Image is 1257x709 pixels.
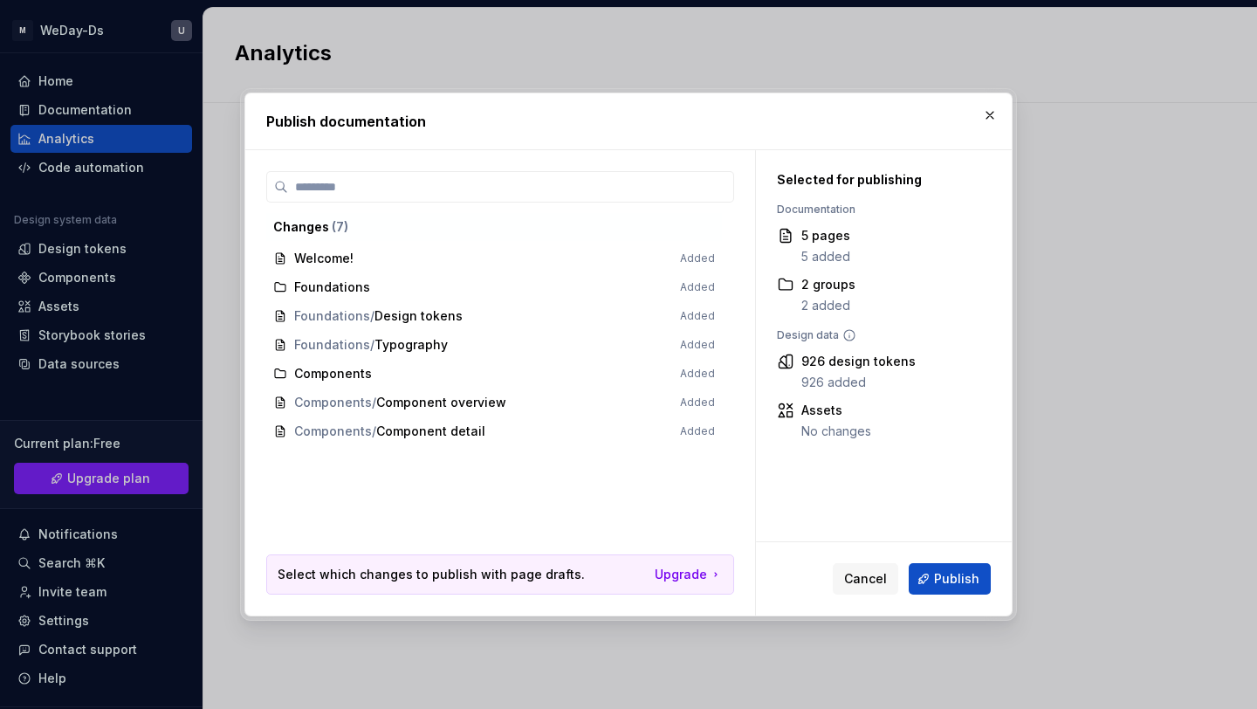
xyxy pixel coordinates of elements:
[801,402,871,419] div: Assets
[801,276,855,293] div: 2 groups
[777,171,982,189] div: Selected for publishing
[777,203,982,217] div: Documentation
[266,111,991,132] h2: Publish documentation
[909,563,991,595] button: Publish
[278,566,585,583] p: Select which changes to publish with page drafts.
[801,227,850,244] div: 5 pages
[777,328,982,342] div: Design data
[801,353,916,370] div: 926 design tokens
[801,248,850,265] div: 5 added
[833,563,898,595] button: Cancel
[801,374,916,391] div: 926 added
[332,219,348,234] span: ( 7 )
[844,570,887,588] span: Cancel
[801,423,871,440] div: No changes
[655,566,723,583] button: Upgrade
[934,570,979,588] span: Publish
[801,297,855,314] div: 2 added
[273,218,715,236] div: Changes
